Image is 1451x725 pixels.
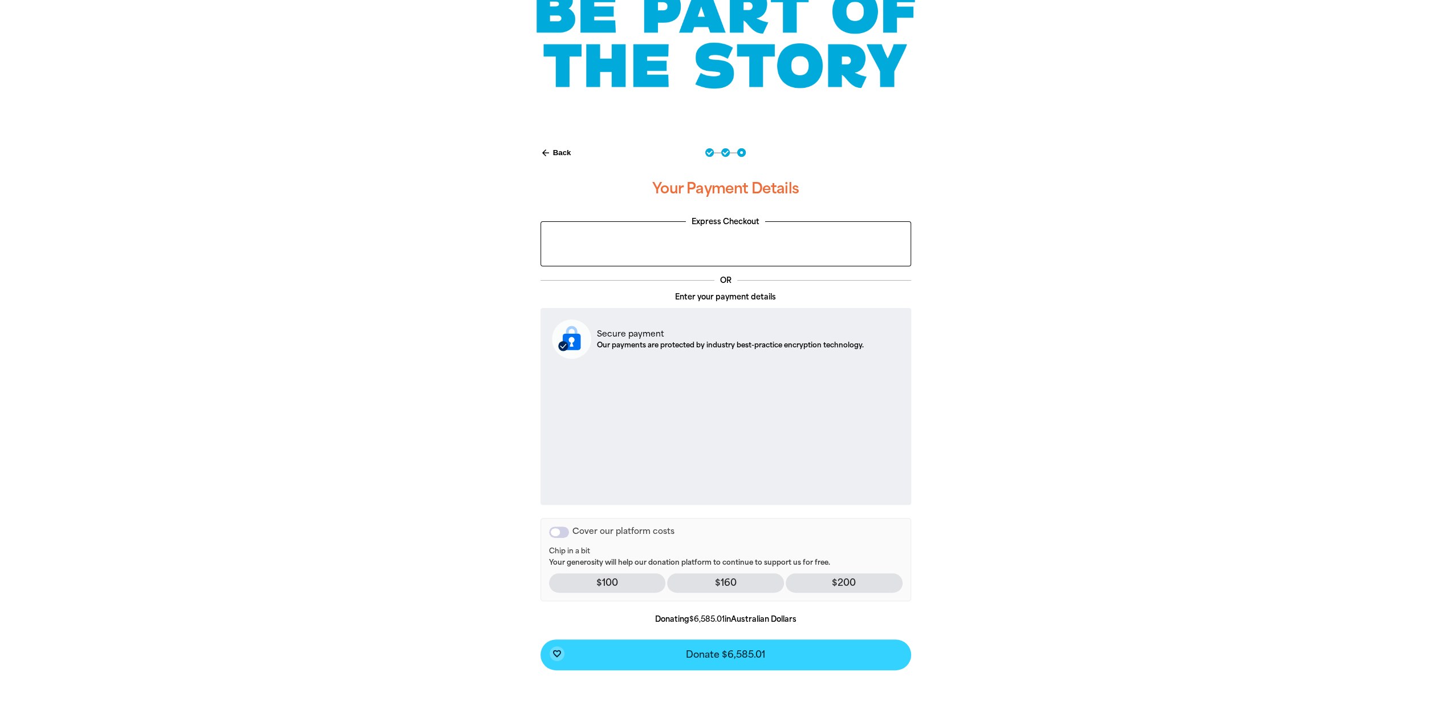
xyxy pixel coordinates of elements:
p: $160 [667,573,784,593]
p: Donating in Australian Dollars [540,614,911,625]
p: $200 [786,573,903,593]
span: Donate $6,585.01 [686,650,765,659]
p: OR [714,275,737,286]
p: Your generosity will help our donation platform to continue to support us for free. [549,547,903,568]
button: Navigate to step 3 of 3 to enter your payment details [737,148,746,157]
p: Secure payment [597,328,864,340]
span: Chip in a bit [549,547,903,556]
button: Cover our platform costs [549,526,569,538]
button: Back [536,143,576,163]
i: arrow_back [540,148,551,158]
p: Enter your payment details [540,291,911,303]
b: $6,585.01 [689,615,725,623]
p: Our payments are protected by industry best-practice encryption technology. [597,340,864,350]
button: Navigate to step 2 of 3 to enter your details [721,148,730,157]
h3: Your Payment Details [540,171,911,207]
i: favorite_border [552,649,562,658]
iframe: PayPal-paypal [547,228,905,259]
button: Navigate to step 1 of 3 to enter your donation amount [705,148,714,157]
iframe: Secure payment input frame [550,368,902,495]
button: favorite_borderDonate $6,585.01 [540,639,911,670]
p: $100 [549,573,666,593]
legend: Express Checkout [686,216,765,228]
